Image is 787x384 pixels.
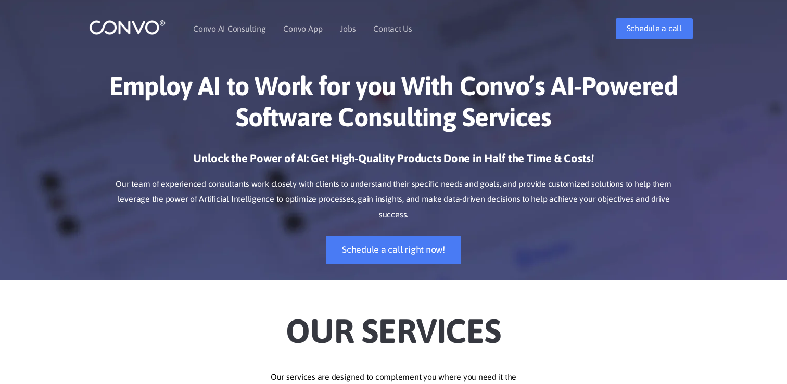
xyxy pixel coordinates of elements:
[105,296,682,354] h2: Our Services
[89,19,166,35] img: logo_1.png
[105,176,682,223] p: Our team of experienced consultants work closely with clients to understand their specific needs ...
[105,70,682,140] h1: Employ AI to Work for you With Convo’s AI-Powered Software Consulting Services
[326,236,461,264] a: Schedule a call right now!
[105,151,682,174] h3: Unlock the Power of AI: Get High-Quality Products Done in Half the Time & Costs!
[616,18,693,39] a: Schedule a call
[373,24,412,33] a: Contact Us
[193,24,265,33] a: Convo AI Consulting
[283,24,322,33] a: Convo App
[340,24,356,33] a: Jobs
